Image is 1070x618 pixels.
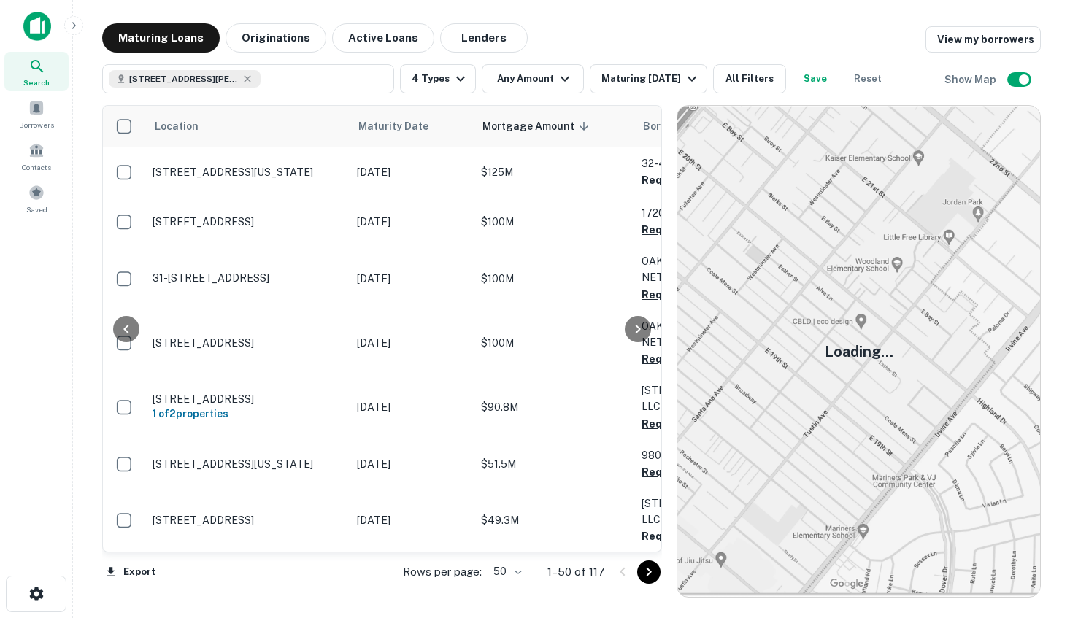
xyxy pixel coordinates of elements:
[153,336,342,349] p: [STREET_ADDRESS]
[488,561,524,582] div: 50
[153,514,342,527] p: [STREET_ADDRESS]
[400,64,476,93] button: 4 Types
[23,12,51,41] img: capitalize-icon.png
[677,106,1040,597] img: map-placeholder.webp
[403,563,482,581] p: Rows per page:
[4,136,69,176] a: Contacts
[153,166,342,179] p: [STREET_ADDRESS][US_STATE]
[481,512,627,528] p: $49.3M
[153,271,342,285] p: 31-[STREET_ADDRESS]
[482,117,593,135] span: Mortgage Amount
[153,393,342,406] p: [STREET_ADDRESS]
[481,214,627,230] p: $100M
[19,119,54,131] span: Borrowers
[145,106,350,147] th: Location
[357,164,466,180] p: [DATE]
[350,106,474,147] th: Maturity Date
[792,64,839,93] button: Save your search to get updates of matches that match your search criteria.
[357,512,466,528] p: [DATE]
[153,457,342,471] p: [STREET_ADDRESS][US_STATE]
[22,161,51,173] span: Contacts
[26,204,47,215] span: Saved
[358,117,447,135] span: Maturity Date
[129,72,239,85] span: [STREET_ADDRESS][PERSON_NAME]
[154,117,199,135] span: Location
[481,271,627,287] p: $100M
[4,52,69,91] a: Search
[4,94,69,134] a: Borrowers
[601,70,701,88] div: Maturing [DATE]
[4,179,69,218] a: Saved
[825,341,893,363] h5: Loading...
[481,399,627,415] p: $90.8M
[357,214,466,230] p: [DATE]
[547,563,605,581] p: 1–50 of 117
[944,72,998,88] h6: Show Map
[102,64,394,93] button: [STREET_ADDRESS][PERSON_NAME]
[481,456,627,472] p: $51.5M
[481,335,627,351] p: $100M
[357,271,466,287] p: [DATE]
[637,560,661,584] button: Go to next page
[713,64,786,93] button: All Filters
[23,77,50,88] span: Search
[357,335,466,351] p: [DATE]
[925,26,1041,53] a: View my borrowers
[153,215,342,228] p: [STREET_ADDRESS]
[481,164,627,180] p: $125M
[102,23,220,53] button: Maturing Loans
[357,456,466,472] p: [DATE]
[590,64,707,93] button: Maturing [DATE]
[357,399,466,415] p: [DATE]
[482,64,584,93] button: Any Amount
[844,64,891,93] button: Reset
[332,23,434,53] button: Active Loans
[440,23,528,53] button: Lenders
[474,106,634,147] th: Mortgage Amount
[153,406,342,422] h6: 1 of 2 properties
[102,561,159,583] button: Export
[997,501,1070,571] iframe: Chat Widget
[226,23,326,53] button: Originations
